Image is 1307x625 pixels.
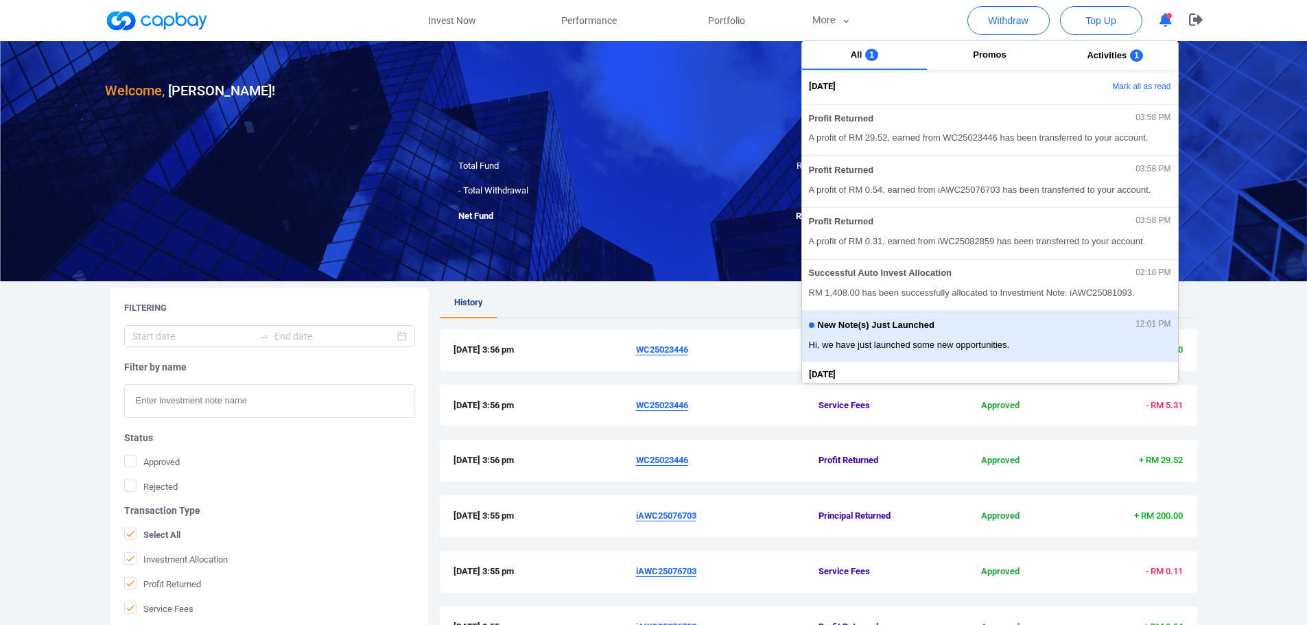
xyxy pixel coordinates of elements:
span: Profit Returned [809,217,874,227]
span: History [454,297,483,307]
u: WC25023446 [636,344,688,355]
span: RM 71,000.00 [796,211,849,221]
h5: Status [124,432,415,444]
span: 03:58 PM [1135,165,1170,174]
span: + RM 200.00 [1134,510,1183,521]
span: New Note(s) Just Launched [818,320,934,331]
span: Activities [1087,50,1127,60]
span: Approved [940,509,1061,523]
span: Approved [940,399,1061,413]
span: Approved [124,455,180,469]
button: Activities1 [1052,41,1178,70]
span: A profit of RM 0.54, earned from iAWC25076703 has been transferred to your account. [809,183,1171,197]
span: [DATE] [809,80,836,94]
span: Portfolio [708,13,745,28]
span: A profit of RM 0.31, earned from iWC25082859 has been transferred to your account. [809,235,1171,248]
span: 12:01 PM [1135,320,1170,329]
span: Select All [124,528,180,541]
h3: [PERSON_NAME] ! [105,80,275,102]
h5: Filtering [124,302,167,314]
div: - Total Withdrawal [448,184,654,198]
span: Rejected [124,480,178,493]
span: Service Fees [819,565,940,579]
div: Total Fund [448,159,654,174]
span: 02:18 PM [1135,268,1170,278]
button: Profit Returned03:58 PMA profit of RM 0.31, earned from iWC25082859 has been transferred to your ... [802,207,1178,259]
span: Profit Returned [809,165,874,176]
span: 1 [1130,49,1143,62]
input: End date [274,329,395,344]
span: Service Fees [819,399,940,413]
span: RM 71,000.00 [797,161,849,171]
span: 03:58 PM [1135,113,1170,123]
span: Profit Returned [809,114,874,124]
span: - RM 0.11 [1146,566,1183,576]
h5: Transaction Type [124,504,415,517]
input: Enter investment note name [124,384,415,418]
span: Hi, we have just launched some new opportunities. [809,338,1171,352]
button: New Note(s) Just Launched12:01 PMHi, we have just launched some new opportunities. [802,311,1178,362]
h5: Filter by name [124,361,415,373]
button: Promos [927,41,1052,70]
span: [DATE] 3:56 pm [454,453,636,468]
u: WC25023446 [636,400,688,410]
span: [DATE] [809,368,836,382]
span: swap-right [258,331,269,342]
u: iAWC25076703 [636,566,696,576]
span: Investment Allocation [124,552,228,566]
span: Successful Auto Invest Allocation [809,268,952,279]
button: Profit Returned03:58 PMA profit of RM 29.52, earned from WC25023446 has been transferred to your ... [802,104,1178,156]
span: to [258,331,269,342]
span: [DATE] 3:56 pm [454,399,636,413]
u: WC25023446 [636,455,688,465]
div: ( ) [654,184,860,198]
span: 1 [865,49,878,61]
span: Profit Returned [819,453,940,468]
span: Top Up [1085,14,1116,27]
button: Withdraw [967,6,1050,35]
span: Welcome, [105,82,165,99]
button: Mark all as read [1030,75,1177,99]
button: Top Up [1060,6,1142,35]
span: Approved [940,565,1061,579]
span: Profit Returned [124,577,201,591]
span: [DATE] 3:55 pm [454,509,636,523]
span: + RM 29.52 [1139,455,1183,465]
input: Start date [132,329,252,344]
span: Performance [561,13,617,28]
button: Profit Returned03:58 PMA profit of RM 0.54, earned from iAWC25076703 has been transferred to your... [802,156,1178,207]
span: All [851,49,862,60]
u: iAWC25076703 [636,510,696,521]
div: Net Fund [448,209,654,224]
span: Approved [940,453,1061,468]
span: RM 1,408.00 has been successfully allocated to Investment Note: iAWC25081093. [809,286,1171,300]
span: [DATE] 3:55 pm [454,565,636,579]
span: Principal Returned [819,509,940,523]
span: Service Fees [124,602,193,615]
button: All1 [802,41,928,70]
span: [DATE] 3:56 pm [454,343,636,357]
button: Successful Auto Invest Allocation02:18 PMRM 1,408.00 has been successfully allocated to Investmen... [802,259,1178,311]
span: A profit of RM 29.52, earned from WC25023446 has been transferred to your account. [809,131,1171,145]
span: 03:58 PM [1135,216,1170,226]
span: - RM 5.31 [1146,400,1183,410]
span: Promos [973,49,1006,60]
